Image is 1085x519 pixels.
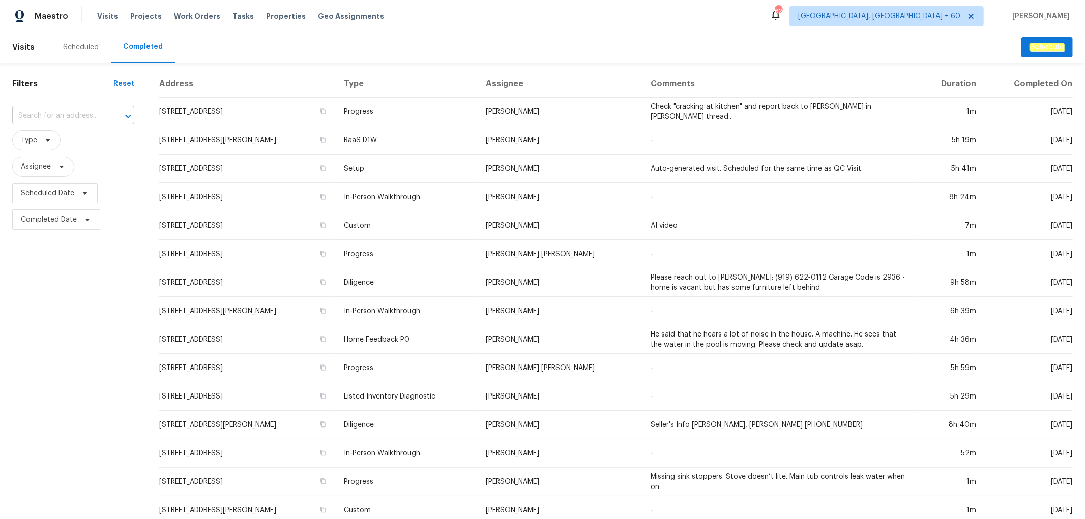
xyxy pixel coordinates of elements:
td: Progress [336,468,478,496]
td: 7m [917,211,984,240]
th: Assignee [478,71,642,98]
td: Diligence [336,268,478,297]
div: Completed [123,42,163,52]
td: [DATE] [984,439,1073,468]
td: [PERSON_NAME] [478,268,642,297]
td: [PERSON_NAME] [PERSON_NAME] [478,354,642,382]
td: 1m [917,468,984,496]
div: 624 [775,6,782,16]
span: Type [21,135,37,145]
span: [PERSON_NAME] [1008,11,1070,21]
button: Copy Address [318,249,328,258]
td: - [642,183,917,211]
button: Copy Address [318,391,328,401]
span: [GEOGRAPHIC_DATA], [GEOGRAPHIC_DATA] + 60 [798,11,960,21]
td: [PERSON_NAME] [478,211,642,240]
td: In-Person Walkthrough [336,183,478,211]
td: Progress [336,98,478,126]
td: 1m [917,98,984,126]
td: [DATE] [984,268,1073,297]
td: [PERSON_NAME] [478,439,642,468]
td: 4h 36m [917,325,984,354]
td: - [642,240,917,268]
button: Copy Address [318,135,328,144]
td: [DATE] [984,354,1073,382]
td: [DATE] [984,155,1073,183]
td: Missing sink stoppers. Stove doesn’t lite. Main tub controls leak water when on [642,468,917,496]
td: [PERSON_NAME] [478,98,642,126]
td: [PERSON_NAME] [478,297,642,325]
td: Custom [336,211,478,240]
span: Projects [130,11,162,21]
td: [STREET_ADDRESS] [159,325,336,354]
td: - [642,297,917,325]
div: Scheduled [63,42,99,52]
td: Auto-generated visit. Scheduled for the same time as QC Visit. [642,155,917,183]
td: 1m [917,240,984,268]
td: Seller's Info [PERSON_NAME], [PERSON_NAME] [PHONE_NUMBER] [642,411,917,439]
button: Copy Address [318,278,328,287]
td: Progress [336,240,478,268]
td: [STREET_ADDRESS][PERSON_NAME] [159,126,336,155]
button: Copy Address [318,505,328,514]
td: 5h 19m [917,126,984,155]
button: Open [121,109,135,124]
td: AI video [642,211,917,240]
span: Tasks [232,13,254,20]
td: [DATE] [984,411,1073,439]
button: Copy Address [318,192,328,201]
td: [PERSON_NAME] [478,325,642,354]
td: - [642,126,917,155]
button: Copy Address [318,420,328,429]
td: 8h 24m [917,183,984,211]
td: [PERSON_NAME] [478,411,642,439]
td: [STREET_ADDRESS][PERSON_NAME] [159,411,336,439]
td: [STREET_ADDRESS] [159,240,336,268]
span: Assignee [21,162,51,172]
td: - [642,382,917,411]
td: [PERSON_NAME] [478,382,642,411]
td: 6h 39m [917,297,984,325]
td: [DATE] [984,325,1073,354]
td: [DATE] [984,211,1073,240]
span: Geo Assignments [318,11,384,21]
th: Comments [642,71,917,98]
td: In-Person Walkthrough [336,439,478,468]
td: Home Feedback P0 [336,325,478,354]
button: Copy Address [318,107,328,116]
button: Copy Address [318,164,328,173]
input: Search for an address... [12,108,106,124]
td: [STREET_ADDRESS] [159,268,336,297]
span: Completed Date [21,215,77,225]
div: Reset [113,79,134,89]
td: 8h 40m [917,411,984,439]
th: Address [159,71,336,98]
th: Duration [917,71,984,98]
td: Diligence [336,411,478,439]
td: [STREET_ADDRESS][PERSON_NAME] [159,297,336,325]
td: [DATE] [984,98,1073,126]
td: 5h 59m [917,354,984,382]
td: [PERSON_NAME] [478,468,642,496]
td: RaaS D1W [336,126,478,155]
td: [STREET_ADDRESS] [159,439,336,468]
td: Progress [336,354,478,382]
span: Maestro [35,11,68,21]
th: Completed On [984,71,1073,98]
button: Copy Address [318,334,328,344]
td: He said that he hears a lot of noise in the house. A machine. He sees that the water in the pool ... [642,325,917,354]
em: Schedule [1030,43,1065,51]
td: Check "cracking at kitchen" and report back to [PERSON_NAME] in [PERSON_NAME] thread.. [642,98,917,126]
td: [PERSON_NAME] [478,183,642,211]
td: [PERSON_NAME] [478,155,642,183]
th: Type [336,71,478,98]
td: [DATE] [984,468,1073,496]
td: 5h 29m [917,382,984,411]
td: 9h 58m [917,268,984,297]
span: Work Orders [174,11,220,21]
td: Setup [336,155,478,183]
span: Visits [12,36,35,58]
button: Copy Address [318,477,328,486]
button: Schedule [1021,37,1073,58]
td: [PERSON_NAME] [478,126,642,155]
